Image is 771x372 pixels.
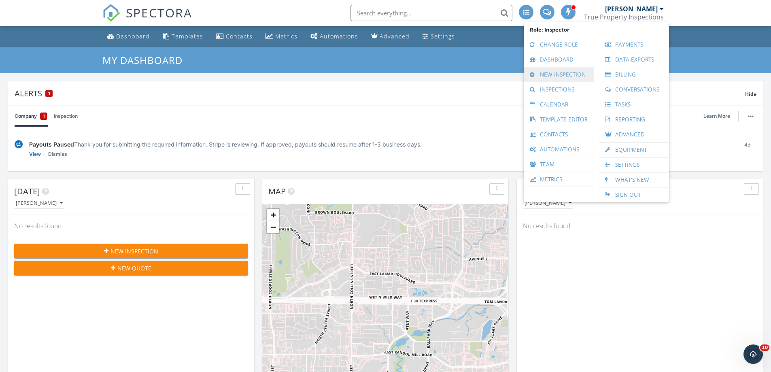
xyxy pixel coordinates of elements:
[159,29,206,44] a: Templates
[14,198,64,209] button: [PERSON_NAME]
[517,215,763,237] div: No results found
[15,106,47,127] a: Company
[275,32,297,40] div: Metrics
[603,142,665,157] a: Equipment
[102,4,120,22] img: The Best Home Inspection Software - Spectora
[54,106,78,127] a: Inspection
[126,4,192,21] span: SPECTORA
[102,53,189,67] a: My Dashboard
[380,32,410,40] div: Advanced
[172,32,203,40] div: Templates
[603,112,665,127] a: Reporting
[523,198,573,209] button: [PERSON_NAME]
[29,141,74,148] span: Payouts Paused
[528,67,590,82] a: New Inspection
[350,5,512,21] input: Search everything...
[267,209,279,221] a: Zoom in
[419,29,458,44] a: Settings
[525,200,571,206] div: [PERSON_NAME]
[104,29,153,44] a: Dashboard
[14,261,248,275] button: New Quote
[603,82,665,97] a: Conversations
[528,157,590,172] a: Team
[745,91,756,98] span: Hide
[528,52,590,67] a: Dashboard
[703,112,735,120] a: Learn More
[603,157,665,172] a: Settings
[528,127,590,142] a: Contacts
[48,150,67,158] a: Dismiss
[528,22,665,37] span: Role: Inspector
[523,186,574,197] span: In Progress
[16,200,63,206] div: [PERSON_NAME]
[738,140,756,158] div: 4d
[603,187,665,202] a: Sign Out
[584,13,664,21] div: True Property Inspections
[268,186,286,197] span: Map
[528,82,590,97] a: Inspections
[307,29,361,44] a: Automations (Advanced)
[29,140,732,149] div: Thank you for submitting the required information. Stripe is reviewing. If approved, payouts shou...
[15,140,23,149] img: under-review-2fe708636b114a7f4b8d.svg
[48,91,50,96] span: 1
[743,344,763,364] iframe: Intercom live chat
[29,150,41,158] a: View
[528,112,590,127] a: Template Editor
[528,142,590,157] a: Automations
[110,247,158,255] span: New Inspection
[213,29,256,44] a: Contacts
[528,97,590,112] a: Calendar
[8,215,254,237] div: No results found
[14,186,40,197] span: [DATE]
[605,5,658,13] div: [PERSON_NAME]
[760,344,769,351] span: 10
[14,244,248,258] button: New Inspection
[226,32,253,40] div: Contacts
[603,37,665,52] a: Payments
[117,264,151,272] span: New Quote
[267,221,279,233] a: Zoom out
[116,32,150,40] div: Dashboard
[603,127,665,142] a: Advanced
[603,52,665,67] a: Data Exports
[320,32,358,40] div: Automations
[528,172,590,187] a: Metrics
[262,29,301,44] a: Metrics
[603,172,665,187] a: What's New
[603,97,665,112] a: Tasks
[368,29,413,44] a: Advanced
[43,112,45,120] span: 1
[603,67,665,82] a: Billing
[102,11,192,28] a: SPECTORA
[15,88,745,99] div: Alerts
[748,115,754,117] img: ellipsis-632cfdd7c38ec3a7d453.svg
[431,32,455,40] div: Settings
[528,37,590,52] a: Change Role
